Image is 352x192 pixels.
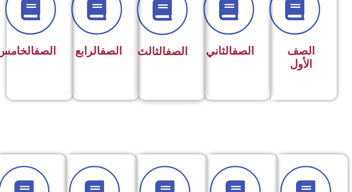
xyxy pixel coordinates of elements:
[34,45,56,57] a: الصف
[166,45,188,58] a: الصف
[100,45,122,57] a: الصف
[206,45,254,57] span: الثاني
[287,45,315,70] span: الصف الأول
[75,45,122,57] span: الرابع
[232,45,254,57] a: الصف
[137,45,188,58] span: الثالث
